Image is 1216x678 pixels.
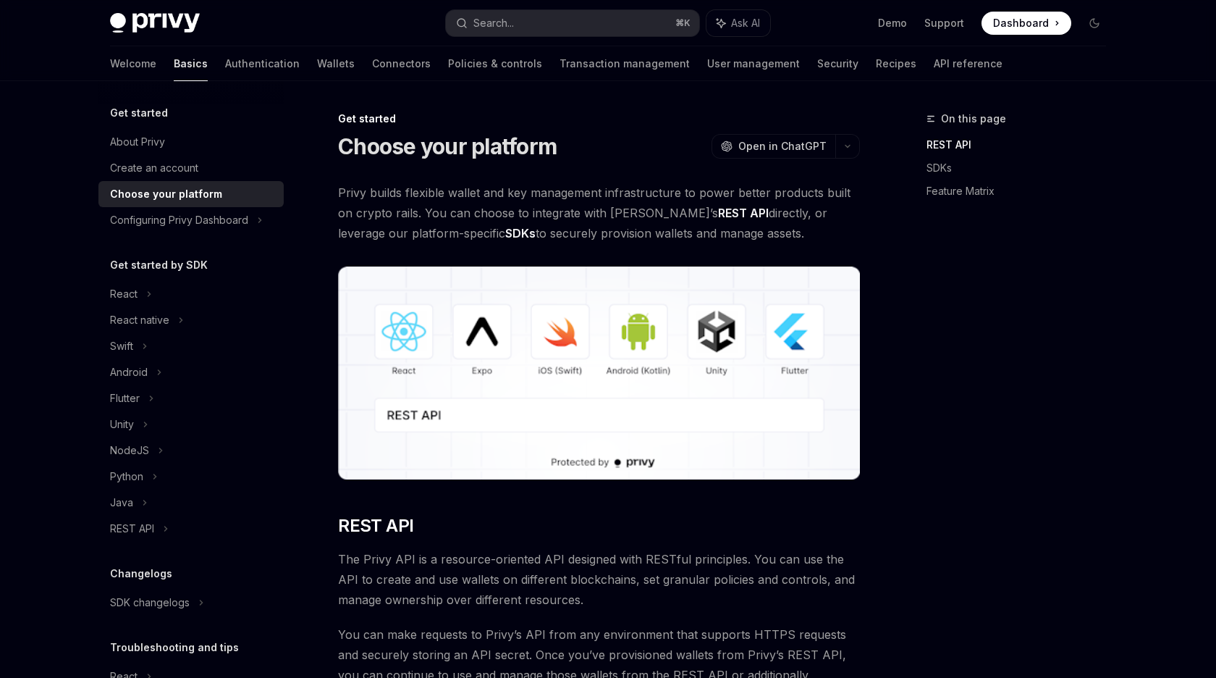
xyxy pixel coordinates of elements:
a: Create an account [98,155,284,181]
span: The Privy API is a resource-oriented API designed with RESTful principles. You can use the API to... [338,549,860,610]
div: Java [110,494,133,511]
div: Search... [473,14,514,32]
span: On this page [941,110,1006,127]
div: Android [110,364,148,381]
h1: Choose your platform [338,133,557,159]
h5: Troubleshooting and tips [110,639,239,656]
a: REST API [926,133,1118,156]
div: SDK changelogs [110,594,190,611]
a: Welcome [110,46,156,81]
a: Wallets [317,46,355,81]
div: Python [110,468,143,485]
div: Configuring Privy Dashboard [110,212,248,229]
div: Choose your platform [110,185,222,203]
a: SDKs [926,156,1118,180]
div: Get started [338,112,860,126]
strong: REST API [718,206,769,220]
div: NodeJS [110,442,149,459]
img: images/Platform2.png [338,267,860,480]
a: Transaction management [560,46,690,81]
button: Search...⌘K [446,10,699,36]
a: Choose your platform [98,181,284,207]
div: Create an account [110,159,198,177]
a: Demo [878,16,907,30]
span: Privy builds flexible wallet and key management infrastructure to power better products built on ... [338,183,860,243]
a: Dashboard [981,12,1071,35]
span: Ask AI [731,16,760,30]
div: React [110,285,138,303]
a: Feature Matrix [926,180,1118,203]
a: Policies & controls [448,46,542,81]
a: Security [817,46,858,81]
div: Unity [110,416,134,433]
div: REST API [110,520,154,537]
button: Toggle dark mode [1083,12,1106,35]
h5: Get started [110,104,168,122]
div: About Privy [110,133,165,151]
div: Flutter [110,390,140,407]
span: ⌘ K [675,17,691,29]
h5: Get started by SDK [110,256,208,274]
h5: Changelogs [110,565,172,582]
a: Support [924,16,964,30]
a: API reference [934,46,1002,81]
span: REST API [338,514,413,537]
a: Recipes [876,46,916,81]
div: React native [110,311,169,329]
a: Connectors [372,46,431,81]
span: Dashboard [993,16,1049,30]
button: Open in ChatGPT [712,134,835,159]
button: Ask AI [706,10,770,36]
strong: SDKs [505,226,536,240]
a: About Privy [98,129,284,155]
div: Swift [110,338,133,355]
span: Open in ChatGPT [738,139,827,154]
a: Authentication [225,46,300,81]
a: User management [707,46,800,81]
img: dark logo [110,13,200,33]
a: Basics [174,46,208,81]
